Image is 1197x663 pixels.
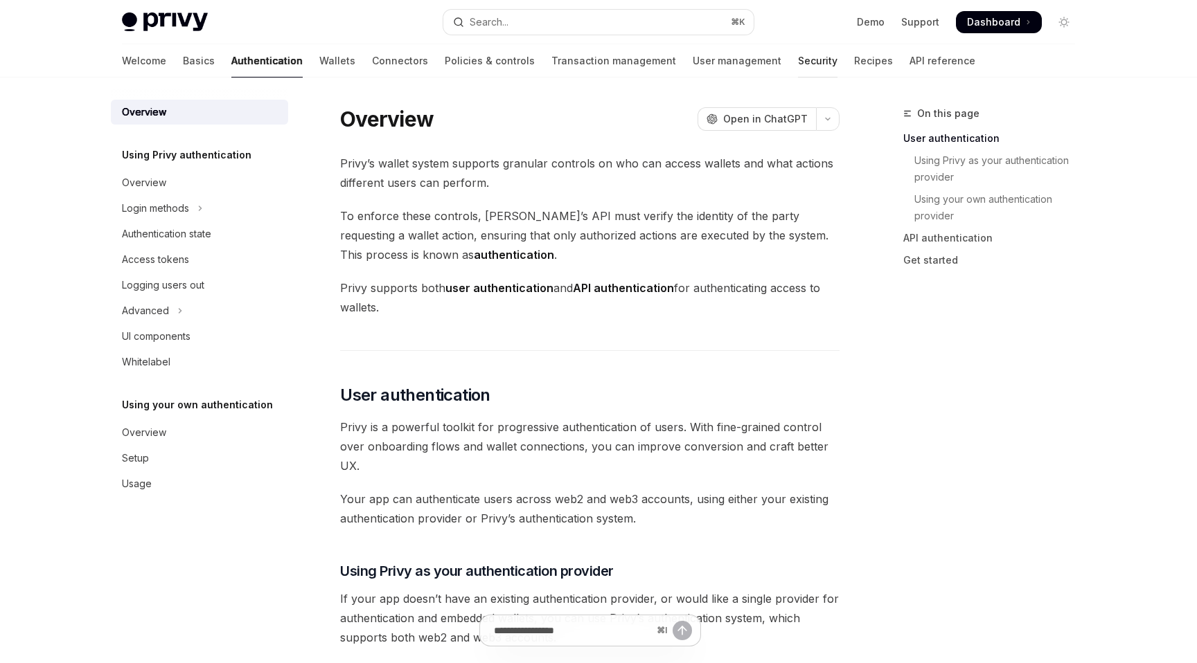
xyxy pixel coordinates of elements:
[731,17,745,28] span: ⌘ K
[445,281,553,295] strong: user authentication
[798,44,837,78] a: Security
[1053,11,1075,33] button: Toggle dark mode
[183,44,215,78] a: Basics
[231,44,303,78] a: Authentication
[122,251,189,268] div: Access tokens
[340,107,434,131] h1: Overview
[573,281,674,295] strong: API authentication
[903,127,1086,149] a: User authentication
[111,100,288,125] a: Overview
[111,420,288,445] a: Overview
[445,44,535,78] a: Policies & controls
[111,196,288,221] button: Toggle Login methods section
[111,471,288,496] a: Usage
[693,44,781,78] a: User management
[111,349,288,374] a: Whitelabel
[111,273,288,298] a: Logging users out
[372,44,428,78] a: Connectors
[122,277,204,293] div: Logging users out
[903,149,1086,188] a: Using Privy as your authentication provider
[122,200,189,217] div: Login methods
[122,397,273,413] h5: Using your own authentication
[723,112,808,126] span: Open in ChatGPT
[340,154,840,192] span: Privy’s wallet system supports granular controls on who can access wallets and what actions diffe...
[474,248,554,262] strong: authentication
[917,105,979,122] span: On this page
[673,621,692,640] button: Send message
[122,450,149,466] div: Setup
[903,188,1086,227] a: Using your own authentication provider
[443,10,754,35] button: Open search
[122,44,166,78] a: Welcome
[340,206,840,264] span: To enforce these controls, [PERSON_NAME]’s API must verify the identity of the party requesting a...
[901,15,939,29] a: Support
[122,226,211,242] div: Authentication state
[551,44,676,78] a: Transaction management
[340,384,490,406] span: User authentication
[111,170,288,195] a: Overview
[967,15,1020,29] span: Dashboard
[340,589,840,647] span: If your app doesn’t have an existing authentication provider, or would like a single provider for...
[903,249,1086,271] a: Get started
[698,107,816,131] button: Open in ChatGPT
[956,11,1042,33] a: Dashboard
[910,44,975,78] a: API reference
[857,15,885,29] a: Demo
[470,14,508,30] div: Search...
[122,302,169,319] div: Advanced
[122,12,208,32] img: light logo
[494,615,651,646] input: Ask a question...
[340,561,614,581] span: Using Privy as your authentication provider
[122,104,166,120] div: Overview
[340,489,840,528] span: Your app can authenticate users across web2 and web3 accounts, using either your existing authent...
[122,354,170,370] div: Whitelabel
[854,44,893,78] a: Recipes
[122,424,166,441] div: Overview
[122,328,190,345] div: UI components
[122,174,166,191] div: Overview
[122,147,251,163] h5: Using Privy authentication
[340,278,840,317] span: Privy supports both and for authenticating access to wallets.
[319,44,355,78] a: Wallets
[111,324,288,349] a: UI components
[111,298,288,323] button: Toggle Advanced section
[903,227,1086,249] a: API authentication
[111,446,288,471] a: Setup
[111,247,288,272] a: Access tokens
[111,221,288,246] a: Authentication state
[122,475,152,492] div: Usage
[340,417,840,475] span: Privy is a powerful toolkit for progressive authentication of users. With fine-grained control ov...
